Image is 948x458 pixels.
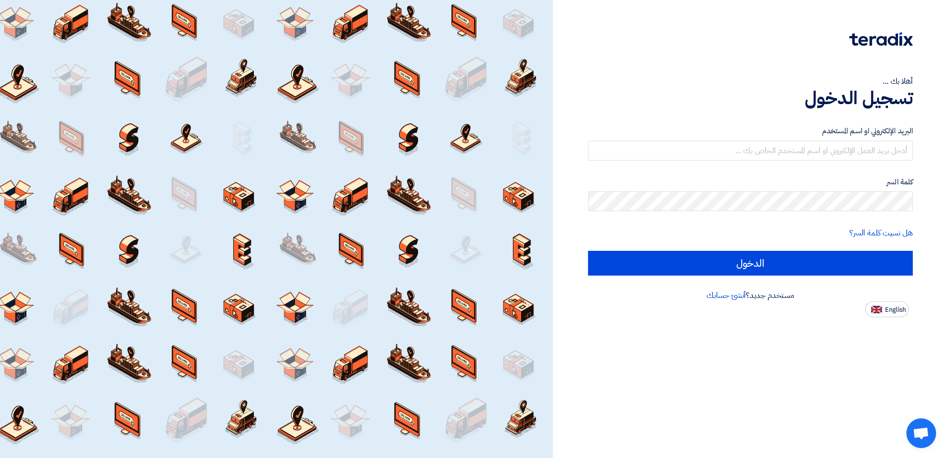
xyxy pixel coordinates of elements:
[885,306,906,313] span: English
[588,75,913,87] div: أهلا بك ...
[865,301,909,317] button: English
[588,125,913,137] label: البريد الإلكتروني او اسم المستخدم
[588,141,913,161] input: أدخل بريد العمل الإلكتروني او اسم المستخدم الخاص بك ...
[871,306,882,313] img: en-US.png
[588,176,913,188] label: كلمة السر
[588,251,913,276] input: الدخول
[849,227,913,239] a: هل نسيت كلمة السر؟
[588,289,913,301] div: مستخدم جديد؟
[906,418,936,448] a: Open chat
[707,289,746,301] a: أنشئ حسابك
[588,87,913,109] h1: تسجيل الدخول
[849,32,913,46] img: Teradix logo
